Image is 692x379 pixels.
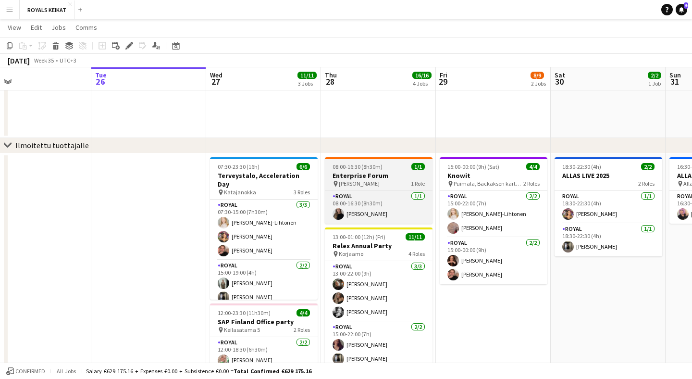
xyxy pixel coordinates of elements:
span: Katajanokka [224,189,256,196]
span: 30 [553,76,565,87]
span: 2 Roles [523,180,540,187]
h3: Knowit [440,171,547,180]
app-job-card: 13:00-01:00 (12h) (Fri)11/11Relex Annual Party Korjaamo4 RolesRoyal3/313:00-22:00 (9h)[PERSON_NAM... [325,227,432,370]
span: Korjaamo [339,250,363,257]
span: 08:00-16:30 (8h30m) [333,163,383,170]
span: 12:00-23:30 (11h30m) [218,309,271,316]
app-card-role: Royal1/108:00-16:30 (8h30m)[PERSON_NAME] [325,191,432,224]
a: Edit [27,21,46,34]
span: Sun [669,71,681,79]
app-card-role: Royal2/215:00-22:00 (7h)[PERSON_NAME][PERSON_NAME] [325,322,432,368]
div: 1 Job [648,80,661,87]
a: View [4,21,25,34]
span: Jobs [51,23,66,32]
h3: Terveystalo, Acceleration Day [210,171,318,189]
span: 07:30-23:30 (16h) [218,163,259,170]
span: 11/11 [406,233,425,240]
span: 15:00-00:00 (9h) (Sat) [447,163,499,170]
span: Week 35 [32,57,56,64]
span: Fri [440,71,447,79]
h3: Relex Annual Party [325,241,432,250]
h3: SAP Finland Office party [210,317,318,326]
span: 11/11 [297,72,317,79]
h3: ALLAS LIVE 2025 [555,171,662,180]
span: 4/4 [526,163,540,170]
span: 28 [323,76,337,87]
span: 1/1 [411,163,425,170]
span: All jobs [55,367,78,375]
div: Salary €629 175.16 + Expenses €0.00 + Subsistence €0.00 = [86,367,311,375]
div: [DATE] [8,56,30,65]
app-card-role: Royal3/313:00-22:00 (9h)[PERSON_NAME][PERSON_NAME][PERSON_NAME] [325,261,432,322]
span: Edit [31,23,42,32]
span: 9 [684,2,688,9]
div: Ilmoitettu tuottajalle [15,140,89,150]
span: 31 [668,76,681,87]
span: 18:30-22:30 (4h) [562,163,601,170]
app-card-role: Royal2/215:00-22:00 (7h)[PERSON_NAME]-Lihtonen[PERSON_NAME] [440,191,547,238]
h3: Enterprise Forum [325,171,432,180]
a: 9 [676,4,687,15]
a: Comms [72,21,101,34]
div: 2 Jobs [531,80,546,87]
span: 2 Roles [294,326,310,333]
span: 27 [209,76,222,87]
span: 6/6 [297,163,310,170]
span: 29 [438,76,447,87]
span: Thu [325,71,337,79]
app-card-role: Royal2/215:00-00:00 (9h)[PERSON_NAME][PERSON_NAME] [440,238,547,284]
span: 16/16 [412,72,432,79]
span: [PERSON_NAME] [339,180,380,187]
span: 2 Roles [638,180,655,187]
app-card-role: Royal2/215:00-19:00 (4h)[PERSON_NAME][PERSON_NAME] [210,260,318,307]
a: Jobs [48,21,70,34]
span: Keilasatama 5 [224,326,260,333]
span: 3 Roles [294,189,310,196]
span: 26 [94,76,107,87]
span: Tue [95,71,107,79]
app-card-role: Royal3/307:30-15:00 (7h30m)[PERSON_NAME]-Lihtonen[PERSON_NAME][PERSON_NAME] [210,200,318,260]
span: Sat [555,71,565,79]
button: ROYALS KEIKAT [20,0,74,19]
span: 13:00-01:00 (12h) (Fri) [333,233,385,240]
app-job-card: 08:00-16:30 (8h30m)1/1Enterprise Forum [PERSON_NAME]1 RoleRoyal1/108:00-16:30 (8h30m)[PERSON_NAME] [325,157,432,224]
span: 2/2 [648,72,661,79]
span: 1 Role [411,180,425,187]
span: 8/9 [531,72,544,79]
app-card-role: Royal1/118:30-22:30 (4h)[PERSON_NAME] [555,191,662,224]
span: Comms [75,23,97,32]
span: 4/4 [297,309,310,316]
div: UTC+3 [60,57,76,64]
span: Wed [210,71,222,79]
app-job-card: 07:30-23:30 (16h)6/6Terveystalo, Acceleration Day Katajanokka3 RolesRoyal3/307:30-15:00 (7h30m)[P... [210,157,318,300]
span: 2/2 [641,163,655,170]
span: Total Confirmed €629 175.16 [234,367,311,375]
app-job-card: 15:00-00:00 (9h) (Sat)4/4Knowit Puimala, Backaksen kartano2 RolesRoyal2/215:00-22:00 (7h)[PERSON_... [440,157,547,284]
span: Puimala, Backaksen kartano [454,180,523,187]
span: 4 Roles [408,250,425,257]
span: View [8,23,21,32]
div: 3 Jobs [298,80,316,87]
app-card-role: Royal1/118:30-22:30 (4h)[PERSON_NAME] [555,224,662,256]
span: Confirmed [15,368,45,375]
div: 4 Jobs [413,80,431,87]
button: Confirmed [5,366,47,377]
app-job-card: 18:30-22:30 (4h)2/2ALLAS LIVE 20252 RolesRoyal1/118:30-22:30 (4h)[PERSON_NAME]Royal1/118:30-22:30... [555,157,662,256]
